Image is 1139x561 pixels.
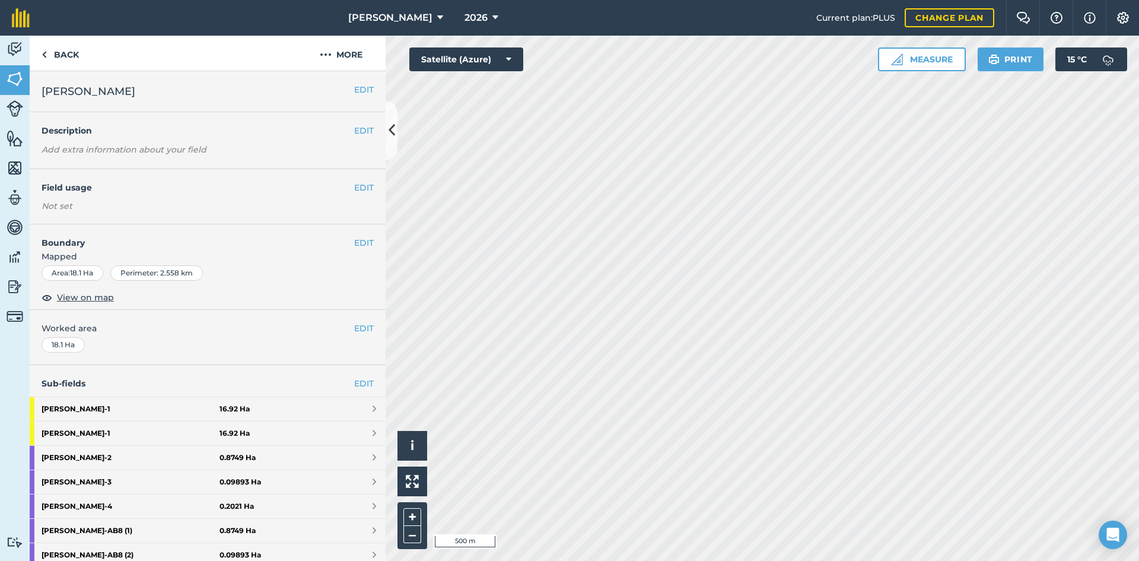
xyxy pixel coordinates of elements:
button: Measure [878,47,966,71]
a: [PERSON_NAME]-AB8 (1)0.8749 Ha [30,519,386,543]
div: Open Intercom Messenger [1099,521,1127,549]
img: svg+xml;base64,PHN2ZyB4bWxucz0iaHR0cDovL3d3dy53My5vcmcvMjAwMC9zdmciIHdpZHRoPSI5IiBoZWlnaHQ9IjI0Ii... [42,47,47,62]
h4: Field usage [42,181,354,194]
a: [PERSON_NAME]-116.92 Ha [30,397,386,421]
strong: [PERSON_NAME] - 2 [42,446,219,470]
img: svg+xml;base64,PD94bWwgdmVyc2lvbj0iMS4wIiBlbmNvZGluZz0idXRmLTgiPz4KPCEtLSBHZW5lcmF0b3I6IEFkb2JlIE... [7,278,23,296]
strong: 0.09893 Ha [219,477,261,487]
button: EDIT [354,181,374,194]
strong: 16.92 Ha [219,404,250,414]
button: – [403,526,421,543]
img: svg+xml;base64,PD94bWwgdmVyc2lvbj0iMS4wIiBlbmNvZGluZz0idXRmLTgiPz4KPCEtLSBHZW5lcmF0b3I6IEFkb2JlIE... [7,218,23,236]
img: svg+xml;base64,PHN2ZyB4bWxucz0iaHR0cDovL3d3dy53My5vcmcvMjAwMC9zdmciIHdpZHRoPSIyMCIgaGVpZ2h0PSIyNC... [320,47,332,62]
img: svg+xml;base64,PD94bWwgdmVyc2lvbj0iMS4wIiBlbmNvZGluZz0idXRmLTgiPz4KPCEtLSBHZW5lcmF0b3I6IEFkb2JlIE... [7,189,23,207]
a: [PERSON_NAME]-116.92 Ha [30,421,386,445]
span: Worked area [42,322,374,335]
span: 15 ° C [1067,47,1087,71]
img: svg+xml;base64,PD94bWwgdmVyc2lvbj0iMS4wIiBlbmNvZGluZz0idXRmLTgiPz4KPCEtLSBHZW5lcmF0b3I6IEFkb2JlIE... [7,40,23,58]
img: svg+xml;base64,PD94bWwgdmVyc2lvbj0iMS4wIiBlbmNvZGluZz0idXRmLTgiPz4KPCEtLSBHZW5lcmF0b3I6IEFkb2JlIE... [7,537,23,548]
button: More [297,36,386,71]
div: Perimeter : 2.558 km [110,265,203,281]
strong: 0.2021 Ha [219,502,254,511]
strong: 0.8749 Ha [219,453,256,462]
button: EDIT [354,124,374,137]
strong: [PERSON_NAME] - 3 [42,470,219,494]
button: EDIT [354,236,374,249]
strong: [PERSON_NAME] - AB8 (1) [42,519,219,543]
span: [PERSON_NAME] [42,83,135,100]
h4: Description [42,124,374,137]
a: [PERSON_NAME]-30.09893 Ha [30,470,386,494]
button: EDIT [354,322,374,335]
strong: 16.92 Ha [219,429,250,438]
strong: [PERSON_NAME] - 1 [42,421,219,445]
img: svg+xml;base64,PD94bWwgdmVyc2lvbj0iMS4wIiBlbmNvZGluZz0idXRmLTgiPz4KPCEtLSBHZW5lcmF0b3I6IEFkb2JlIE... [7,308,23,325]
img: svg+xml;base64,PHN2ZyB4bWxucz0iaHR0cDovL3d3dy53My5vcmcvMjAwMC9zdmciIHdpZHRoPSI1NiIgaGVpZ2h0PSI2MC... [7,129,23,147]
a: [PERSON_NAME]-20.8749 Ha [30,446,386,470]
button: Print [978,47,1044,71]
img: Two speech bubbles overlapping with the left bubble in the forefront [1016,12,1030,24]
img: svg+xml;base64,PHN2ZyB4bWxucz0iaHR0cDovL3d3dy53My5vcmcvMjAwMC9zdmciIHdpZHRoPSIxNyIgaGVpZ2h0PSIxNy... [1084,11,1096,25]
span: i [411,438,414,453]
span: 2026 [464,11,488,25]
img: svg+xml;base64,PD94bWwgdmVyc2lvbj0iMS4wIiBlbmNvZGluZz0idXRmLTgiPz4KPCEtLSBHZW5lcmF0b3I6IEFkb2JlIE... [7,100,23,117]
button: Satellite (Azure) [409,47,523,71]
img: fieldmargin Logo [12,8,30,27]
button: View on map [42,290,114,305]
span: Mapped [30,250,386,263]
img: svg+xml;base64,PHN2ZyB4bWxucz0iaHR0cDovL3d3dy53My5vcmcvMjAwMC9zdmciIHdpZHRoPSI1NiIgaGVpZ2h0PSI2MC... [7,159,23,177]
button: EDIT [354,83,374,96]
strong: [PERSON_NAME] - 1 [42,397,219,421]
h4: Sub-fields [30,377,386,390]
button: 15 °C [1055,47,1127,71]
img: A question mark icon [1049,12,1064,24]
div: Area : 18.1 Ha [42,265,103,281]
a: [PERSON_NAME]-40.2021 Ha [30,495,386,518]
img: Ruler icon [891,53,903,65]
a: EDIT [354,377,374,390]
span: View on map [57,291,114,304]
img: svg+xml;base64,PHN2ZyB4bWxucz0iaHR0cDovL3d3dy53My5vcmcvMjAwMC9zdmciIHdpZHRoPSI1NiIgaGVpZ2h0PSI2MC... [7,70,23,88]
em: Add extra information about your field [42,144,206,155]
div: Not set [42,200,374,212]
span: [PERSON_NAME] [348,11,432,25]
img: A cog icon [1116,12,1130,24]
span: Current plan : PLUS [816,11,895,24]
div: 18.1 Ha [42,337,85,353]
h4: Boundary [30,224,354,249]
strong: [PERSON_NAME] - 4 [42,495,219,518]
img: svg+xml;base64,PHN2ZyB4bWxucz0iaHR0cDovL3d3dy53My5vcmcvMjAwMC9zdmciIHdpZHRoPSIxOCIgaGVpZ2h0PSIyNC... [42,290,52,305]
img: svg+xml;base64,PD94bWwgdmVyc2lvbj0iMS4wIiBlbmNvZGluZz0idXRmLTgiPz4KPCEtLSBHZW5lcmF0b3I6IEFkb2JlIE... [1096,47,1120,71]
a: Change plan [905,8,994,27]
img: svg+xml;base64,PD94bWwgdmVyc2lvbj0iMS4wIiBlbmNvZGluZz0idXRmLTgiPz4KPCEtLSBHZW5lcmF0b3I6IEFkb2JlIE... [7,248,23,266]
button: + [403,508,421,526]
strong: 0.09893 Ha [219,550,261,560]
a: Back [30,36,91,71]
img: Four arrows, one pointing top left, one top right, one bottom right and the last bottom left [406,475,419,488]
img: svg+xml;base64,PHN2ZyB4bWxucz0iaHR0cDovL3d3dy53My5vcmcvMjAwMC9zdmciIHdpZHRoPSIxOSIgaGVpZ2h0PSIyNC... [988,52,1000,66]
strong: 0.8749 Ha [219,526,256,535]
button: i [397,431,427,461]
